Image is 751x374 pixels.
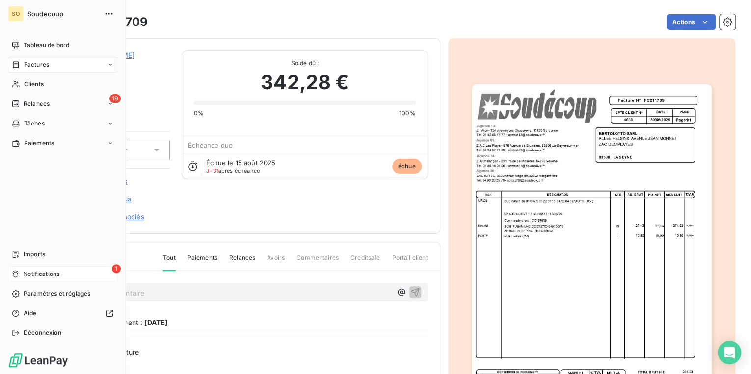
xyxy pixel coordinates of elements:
span: Tâches [24,119,45,128]
span: Paiements [188,253,217,270]
img: Logo LeanPay [8,352,69,368]
span: échue [392,159,422,174]
span: Paiements [24,139,54,148]
span: 342,28 € [261,68,349,97]
span: Aide [24,309,37,318]
span: Soudecoup [27,10,98,18]
span: Tableau de bord [24,41,69,50]
span: Relances [24,100,50,108]
span: Portail client [392,253,428,270]
span: Notifications [23,270,59,278]
span: 100% [399,109,416,118]
span: Clients [24,80,44,89]
span: Solde dû : [194,59,415,68]
span: J+31 [206,167,218,174]
button: Actions [667,14,716,30]
a: Aide [8,305,117,321]
span: [DATE] [144,317,167,327]
span: 1 [112,264,121,273]
div: SO [8,6,24,22]
div: Open Intercom Messenger [718,341,741,364]
span: après échéance [206,168,260,174]
span: Échéance due [188,141,233,149]
span: 0% [194,109,204,118]
span: Paramètres et réglages [24,289,90,298]
span: Creditsafe [350,253,380,270]
span: Tout [163,253,176,271]
span: Déconnexion [24,328,61,337]
span: Avoirs [267,253,285,270]
span: Commentaires [296,253,339,270]
span: Factures [24,60,49,69]
span: Échue le 15 août 2025 [206,159,275,167]
span: Imports [24,250,45,259]
span: Relances [229,253,255,270]
span: 19 [109,94,121,103]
